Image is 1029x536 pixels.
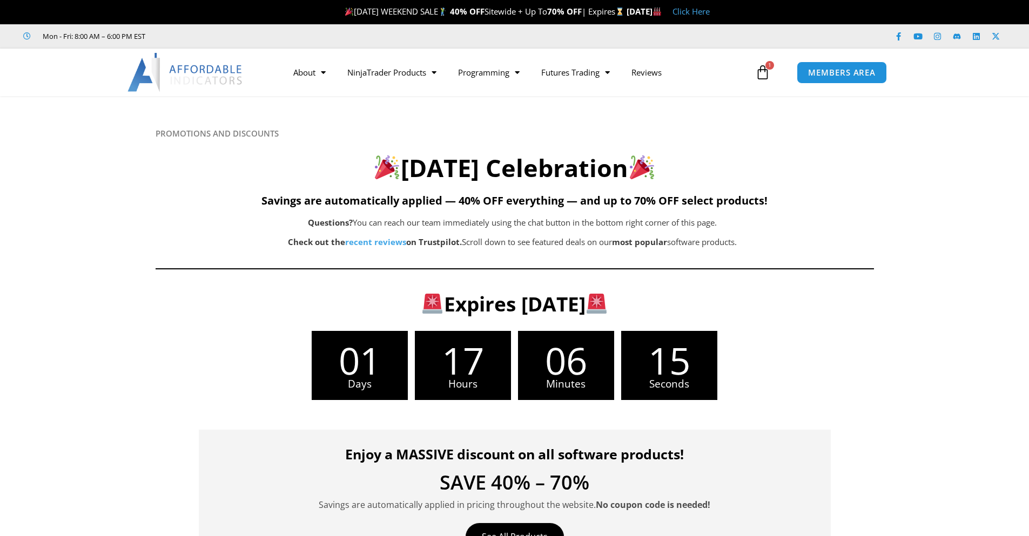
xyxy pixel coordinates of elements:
[345,236,406,247] a: recent reviews
[156,128,874,139] h6: PROMOTIONS AND DISCOUNTS
[312,379,408,389] span: Days
[621,60,672,85] a: Reviews
[627,6,662,17] strong: [DATE]
[621,379,717,389] span: Seconds
[797,62,887,84] a: MEMBERS AREA
[215,473,815,492] h4: SAVE 40% – 70%
[808,69,876,77] span: MEMBERS AREA
[587,294,607,314] img: 🚨
[40,30,145,43] span: Mon - Fri: 8:00 AM – 6:00 PM EST
[210,235,816,250] p: Scroll down to see featured deals on our software products.
[127,53,244,92] img: LogoAI | Affordable Indicators – NinjaTrader
[283,60,752,85] nav: Menu
[447,60,530,85] a: Programming
[450,6,485,17] strong: 40% OFF
[156,152,874,184] h2: [DATE] Celebration
[653,8,661,16] img: 🏭
[215,498,815,512] p: Savings are automatically applied in pricing throughout the website.
[621,342,717,379] span: 15
[439,8,447,16] img: 🏌️‍♂️
[415,342,511,379] span: 17
[630,155,654,179] img: 🎉
[337,60,447,85] a: NinjaTrader Products
[518,342,614,379] span: 06
[308,217,353,228] b: Questions?
[530,60,621,85] a: Futures Trading
[342,6,626,17] span: [DATE] WEEKEND SALE Sitewide + Up To | Expires
[672,6,710,17] a: Click Here
[288,236,462,247] strong: Check out the on Trustpilot.
[739,57,786,88] a: 1
[283,60,337,85] a: About
[212,291,817,317] h3: Expires [DATE]
[616,8,624,16] img: ⌛
[210,215,816,230] p: You can reach our team immediately using the chat button in the bottom right corner of this page.
[596,499,710,511] strong: No coupon code is needed!
[547,6,582,17] strong: 70% OFF
[160,31,322,42] iframe: Customer reviews powered by Trustpilot
[156,194,874,207] h5: Savings are automatically applied — 40% OFF everything — and up to 70% OFF select products!
[765,61,774,70] span: 1
[518,379,614,389] span: Minutes
[375,155,399,179] img: 🎉
[415,379,511,389] span: Hours
[312,342,408,379] span: 01
[215,446,815,462] h4: Enjoy a MASSIVE discount on all software products!
[345,8,353,16] img: 🎉
[422,294,442,314] img: 🚨
[612,236,667,247] b: most popular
